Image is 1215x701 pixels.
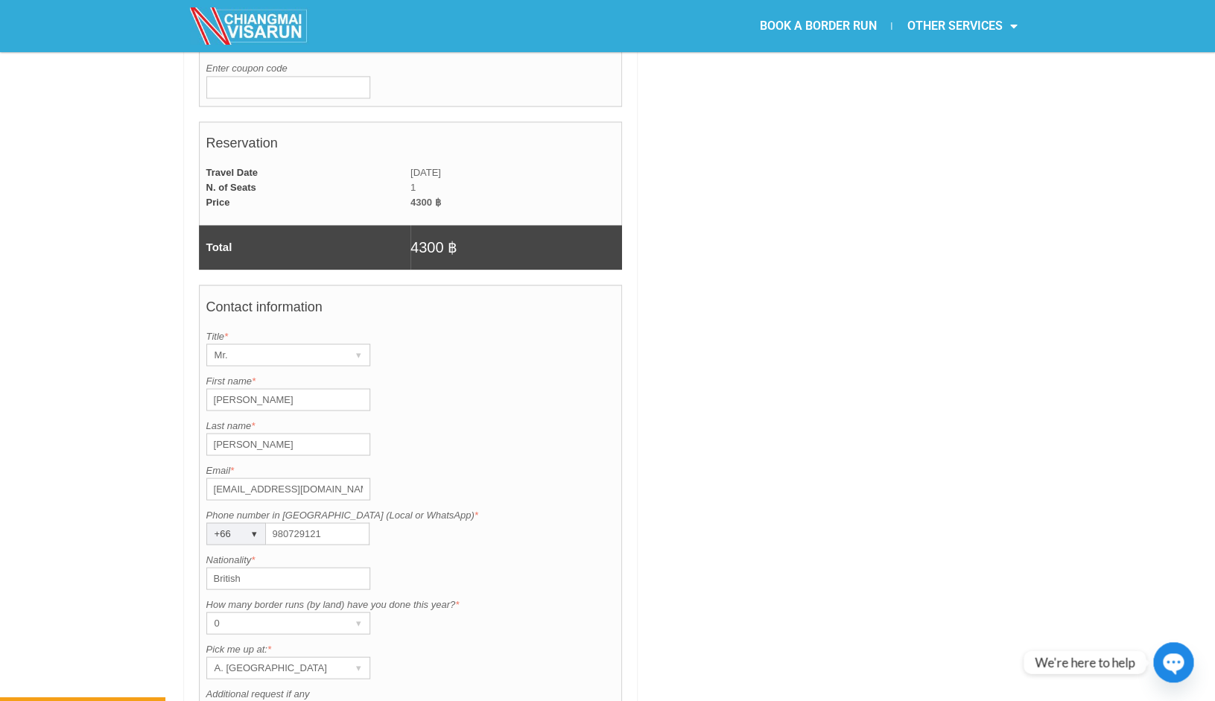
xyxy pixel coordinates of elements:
[207,612,341,633] div: 0
[206,61,615,76] label: Enter coupon code
[410,165,622,180] td: [DATE]
[206,463,615,478] label: Email
[349,612,369,633] div: ▾
[207,523,237,544] div: +66
[206,507,615,522] label: Phone number in [GEOGRAPHIC_DATA] (Local or WhatsApp)
[206,686,615,701] label: Additional request if any
[199,195,410,210] td: Price
[410,195,622,210] td: 4300 ฿
[607,9,1032,43] nav: Menu
[206,552,615,567] label: Nationality
[199,225,410,270] td: Total
[349,657,369,678] div: ▾
[349,344,369,365] div: ▾
[744,9,891,43] a: BOOK A BORDER RUN
[199,165,410,180] td: Travel Date
[206,291,615,329] h4: Contact information
[206,128,615,165] h4: Reservation
[207,657,341,678] div: A. [GEOGRAPHIC_DATA]
[410,180,622,195] td: 1
[206,373,615,388] label: First name
[199,180,410,195] td: N. of Seats
[410,225,622,270] td: 4300 ฿
[892,9,1032,43] a: OTHER SERVICES
[206,418,615,433] label: Last name
[206,329,615,343] label: Title
[207,344,341,365] div: Mr.
[206,641,615,656] label: Pick me up at:
[206,597,615,612] label: How many border runs (by land) have you done this year?
[244,523,265,544] div: ▾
